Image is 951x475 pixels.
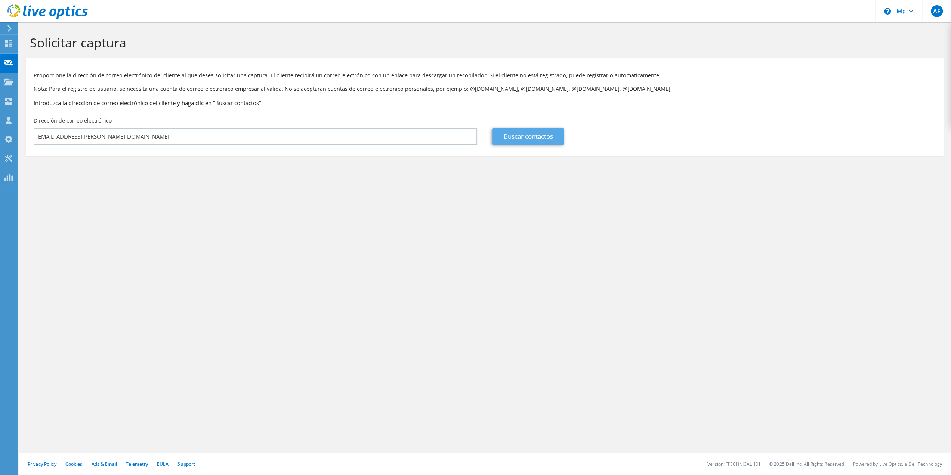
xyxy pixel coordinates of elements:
svg: \n [884,8,891,15]
h3: Introduzca la dirección de correo electrónico del cliente y haga clic en "Buscar contactos". [34,99,936,107]
a: EULA [157,461,169,467]
a: Support [177,461,195,467]
a: Telemetry [126,461,148,467]
a: Cookies [65,461,83,467]
h1: Solicitar captura [30,35,936,50]
a: Buscar contactos [492,128,564,145]
a: Privacy Policy [28,461,56,467]
p: Nota: Para el registro de usuario, se necesita una cuenta de correo electrónico empresarial válid... [34,85,936,93]
li: © 2025 Dell Inc. All Rights Reserved [769,461,844,467]
li: Version: [TECHNICAL_ID] [707,461,760,467]
a: Ads & Email [92,461,117,467]
span: AE [931,5,943,17]
li: Powered by Live Optics, a Dell Technology [853,461,942,467]
label: Dirección de correo electrónico [34,117,112,124]
p: Proporcione la dirección de correo electrónico del cliente al que desea solicitar una captura. El... [34,71,936,80]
